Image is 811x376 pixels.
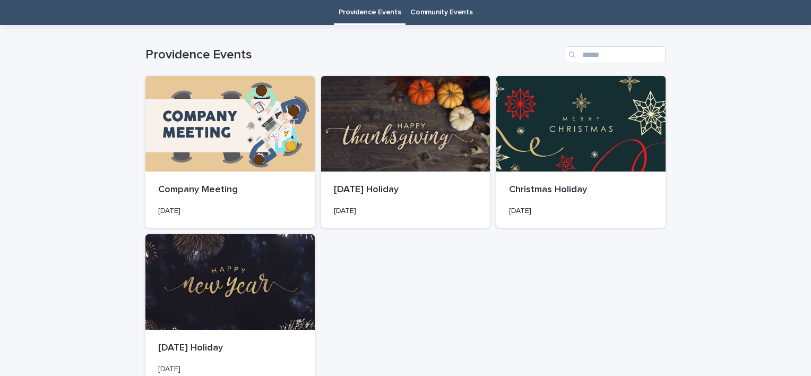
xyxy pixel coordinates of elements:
[565,46,666,63] input: Search
[509,184,653,196] p: Christmas Holiday
[158,365,302,374] p: [DATE]
[321,76,490,228] a: [DATE] Holiday[DATE]
[496,76,666,228] a: Christmas Holiday[DATE]
[158,343,302,354] p: [DATE] Holiday
[158,184,302,196] p: Company Meeting
[158,207,302,216] p: [DATE]
[509,207,653,216] p: [DATE]
[334,207,478,216] p: [DATE]
[334,184,478,196] p: [DATE] Holiday
[145,76,315,228] a: Company Meeting[DATE]
[145,47,560,63] h1: Providence Events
